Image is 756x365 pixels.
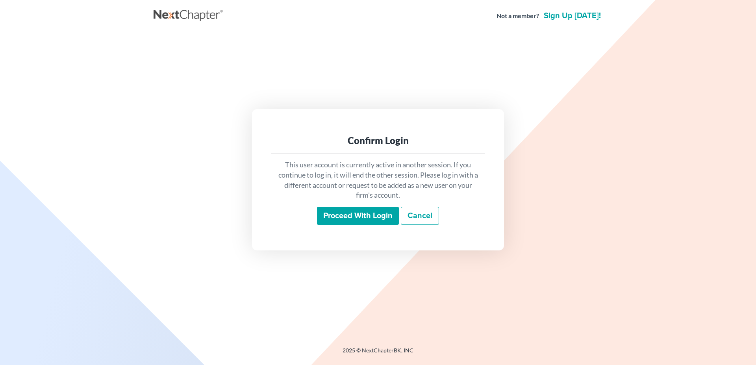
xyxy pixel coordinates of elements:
[542,12,602,20] a: Sign up [DATE]!
[277,160,479,200] p: This user account is currently active in another session. If you continue to log in, it will end ...
[401,207,439,225] a: Cancel
[154,346,602,361] div: 2025 © NextChapterBK, INC
[317,207,399,225] input: Proceed with login
[497,11,539,20] strong: Not a member?
[277,134,479,147] div: Confirm Login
